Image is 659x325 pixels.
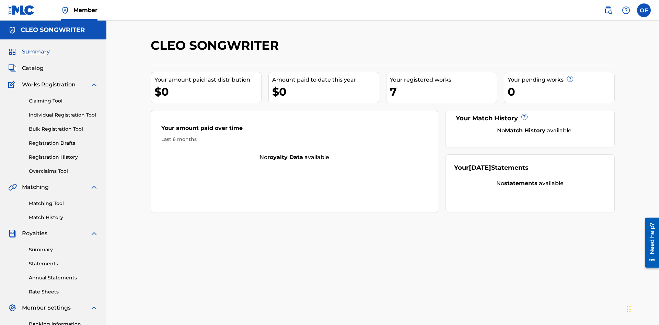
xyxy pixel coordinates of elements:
[90,81,98,89] img: expand
[8,183,17,191] img: Matching
[151,153,438,161] div: No available
[8,48,16,56] img: Summary
[8,64,44,72] a: CatalogCatalog
[29,288,98,296] a: Rate Sheets
[604,6,612,14] img: search
[161,136,428,143] div: Last 6 months
[90,183,98,191] img: expand
[22,183,49,191] span: Matching
[73,6,97,14] span: Member
[390,76,497,84] div: Your registered works
[505,127,545,134] strong: Match History
[522,114,527,120] span: ?
[272,84,379,99] div: $0
[22,304,71,312] span: Member Settings
[508,76,614,84] div: Your pending works
[8,48,50,56] a: SummarySummary
[637,3,651,17] div: User Menu
[29,274,98,281] a: Annual Statements
[29,111,98,119] a: Individual Registration Tool
[8,26,16,34] img: Accounts
[8,81,17,89] img: Works Registration
[22,81,76,89] span: Works Registration
[454,114,606,123] div: Your Match History
[8,5,35,15] img: MLC Logo
[272,76,379,84] div: Amount paid to date this year
[29,140,98,147] a: Registration Drafts
[469,164,491,171] span: [DATE]
[29,214,98,221] a: Match History
[267,154,303,160] strong: royalty data
[622,6,630,14] img: help
[625,292,659,325] iframe: Chat Widget
[21,26,85,34] h5: CLEO SONGWRITER
[90,304,98,312] img: expand
[8,64,16,72] img: Catalog
[29,154,98,161] a: Registration History
[8,304,16,312] img: Member Settings
[463,127,606,135] div: No available
[29,168,98,175] a: Overclaims Tool
[567,76,573,82] span: ?
[454,179,606,188] div: No available
[508,84,614,99] div: 0
[154,76,261,84] div: Your amount paid last distribution
[390,84,497,99] div: 7
[154,84,261,99] div: $0
[627,299,631,320] div: Drag
[454,163,529,172] div: Your Statements
[640,215,659,271] iframe: Resource Center
[29,260,98,267] a: Statements
[22,48,50,56] span: Summary
[601,3,615,17] a: Public Search
[151,38,282,53] h2: CLEO SONGWRITER
[29,97,98,105] a: Claiming Tool
[8,229,16,238] img: Royalties
[22,229,47,238] span: Royalties
[22,64,44,72] span: Catalog
[504,180,537,186] strong: statements
[619,3,633,17] div: Help
[29,125,98,133] a: Bulk Registration Tool
[29,200,98,207] a: Matching Tool
[90,229,98,238] img: expand
[61,6,69,14] img: Top Rightsholder
[161,124,428,136] div: Your amount paid over time
[29,246,98,253] a: Summary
